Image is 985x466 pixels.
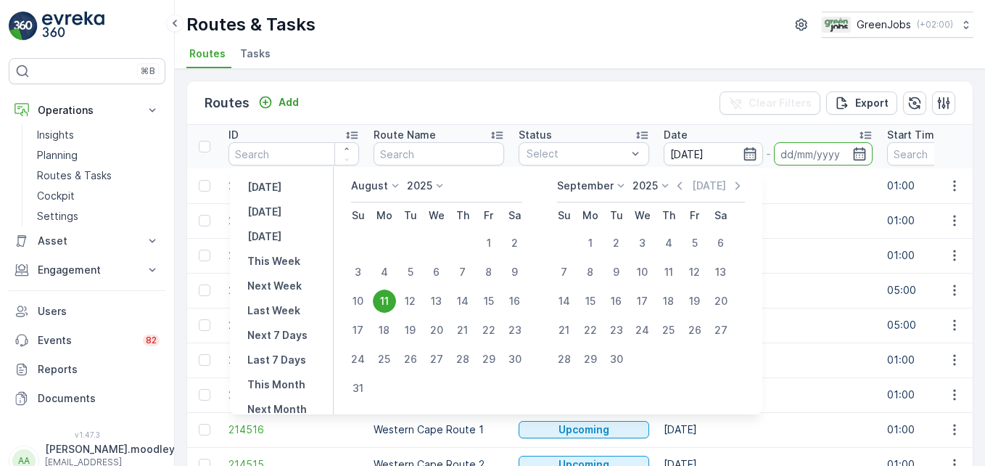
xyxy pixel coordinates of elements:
button: Clear Filters [720,91,820,115]
th: Friday [682,203,708,229]
div: 23 [605,319,628,342]
div: 1 [477,232,500,255]
span: 214516 [228,422,359,437]
div: 22 [477,319,500,342]
p: Cockpit [37,189,75,203]
p: August [351,179,388,193]
div: 30 [503,348,527,371]
th: Thursday [656,203,682,229]
div: Toggle Row Selected [199,215,210,226]
div: 21 [553,319,576,342]
div: 8 [477,261,500,284]
span: 214598 [228,318,359,332]
div: 6 [425,261,448,284]
p: ( +02:00 ) [917,19,953,30]
div: 5 [399,261,422,284]
div: 7 [451,261,474,284]
span: 214715 [228,248,359,263]
a: 214599 [228,283,359,298]
p: GreenJobs [857,17,911,32]
p: Insights [37,128,74,142]
a: Documents [9,384,165,413]
p: Export [855,96,889,110]
div: 16 [503,290,527,313]
div: 9 [605,261,628,284]
th: Sunday [345,203,371,229]
a: Planning [31,145,165,165]
td: [DATE] [656,203,880,238]
p: Documents [38,391,160,406]
div: 27 [425,348,448,371]
td: [DATE] [656,343,880,377]
a: Cockpit [31,186,165,206]
div: 12 [399,290,422,313]
p: This Week [247,254,300,269]
div: Toggle Row Selected [199,250,210,261]
button: This Week [242,253,306,270]
div: 31 [347,377,370,400]
th: Wednesday [630,203,656,229]
p: Date [664,128,688,142]
div: 4 [373,261,396,284]
div: 18 [657,290,680,313]
button: Engagement [9,256,165,285]
th: Wednesday [424,203,450,229]
p: Reports [38,362,160,377]
div: 27 [709,319,733,342]
p: ⌘B [141,65,155,77]
button: Next Week [242,277,308,295]
div: 25 [373,348,396,371]
p: Asset [38,234,136,248]
input: dd/mm/yyyy [774,142,873,165]
p: This Month [247,377,305,392]
a: Reports [9,355,165,384]
p: - [766,145,771,163]
div: 6 [709,232,733,255]
input: Search [374,142,504,165]
a: Routes & Tasks [31,165,165,186]
div: 11 [657,261,680,284]
button: Asset [9,226,165,256]
div: 15 [477,290,500,313]
p: Start Time [887,128,941,142]
p: September [557,179,614,193]
img: Green_Jobs_Logo.png [822,17,851,33]
div: 14 [553,290,576,313]
div: Toggle Row Selected [199,180,210,192]
button: Next 7 Days [242,327,313,344]
button: Today [242,203,287,221]
a: 214518 [228,353,359,367]
th: Saturday [708,203,734,229]
th: Monday [577,203,603,229]
button: Next Month [242,401,313,418]
div: 26 [683,319,706,342]
div: 28 [553,348,576,371]
button: This Month [242,376,311,393]
td: [DATE] [656,308,880,343]
p: Status [519,128,552,142]
div: 13 [425,290,448,313]
p: Next Month [247,402,307,417]
th: Saturday [502,203,528,229]
a: 214517 [228,388,359,402]
p: 2025 [632,179,658,193]
p: Add [279,95,299,110]
p: 82 [146,335,157,346]
input: dd/mm/yyyy [664,142,763,165]
a: 214717 [228,179,359,193]
div: 24 [347,348,370,371]
a: Users [9,297,165,326]
div: Toggle Row Selected [199,389,210,401]
div: 10 [631,261,654,284]
p: Last 7 Days [247,353,306,367]
span: 214716 [228,213,359,228]
button: Operations [9,96,165,125]
div: 14 [451,290,474,313]
span: Routes [189,46,226,61]
td: Western Cape Route 1 [366,412,511,447]
p: Clear Filters [749,96,812,110]
p: [DATE] [247,229,281,244]
img: logo_light-DOdMpM7g.png [42,12,104,41]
